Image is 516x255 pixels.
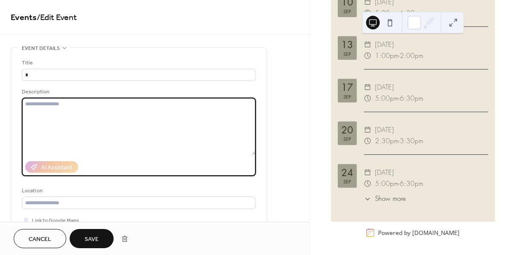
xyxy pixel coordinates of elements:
span: Show more [375,194,406,204]
div: ​ [364,167,372,178]
span: 6:30pm [400,8,423,19]
span: [DATE] [375,82,394,93]
span: 6:30pm [400,178,423,189]
span: - [399,178,400,189]
span: [DATE] [375,167,394,178]
div: Location [22,186,254,195]
span: [DATE] [375,125,394,136]
div: Sep [343,9,351,14]
button: Cancel [14,229,66,248]
span: [DATE] [375,39,394,50]
a: [DOMAIN_NAME] [412,229,460,237]
a: Events [11,9,37,26]
span: - [399,93,400,104]
div: 24 [341,168,353,177]
span: 6:30pm [400,93,423,104]
div: Sep [343,52,351,56]
span: 2:00pm [400,50,423,61]
button: Save [70,229,114,248]
span: Link to Google Maps [32,216,79,225]
span: - [399,8,400,19]
div: 17 [341,83,353,92]
div: Title [22,58,254,67]
div: Description [22,87,254,96]
div: ​ [364,194,372,204]
span: 3:30pm [400,136,423,147]
span: Save [85,235,99,244]
span: 5:00pm [375,93,399,104]
span: 2:30pm [375,136,399,147]
span: 1:00pm [375,50,399,61]
div: ​ [364,93,372,104]
button: ​Show more [364,194,406,204]
div: 20 [341,125,353,135]
span: - [399,50,400,61]
span: - [399,136,400,147]
div: 13 [341,40,353,49]
div: ​ [364,178,372,189]
div: Sep [343,136,351,141]
div: ​ [364,82,372,93]
div: Sep [343,94,351,99]
div: ​ [364,39,372,50]
div: Powered by [378,229,460,237]
span: 5:00pm [375,178,399,189]
span: Cancel [29,235,51,244]
span: 5:00pm [375,8,399,19]
div: ​ [364,8,372,19]
div: ​ [364,50,372,61]
div: ​ [364,136,372,147]
span: Event details [22,44,60,53]
div: ​ [364,125,372,136]
span: / Edit Event [37,9,77,26]
div: Sep [343,179,351,184]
